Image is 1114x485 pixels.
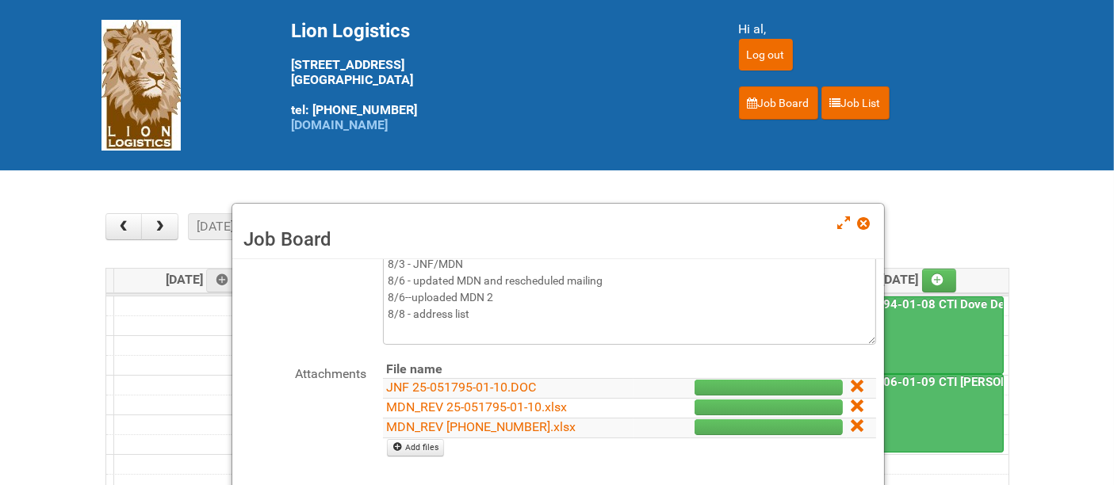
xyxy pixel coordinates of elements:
[387,380,537,395] a: JNF 25-051795-01-10.DOC
[383,361,634,379] th: File name
[831,374,1004,453] a: 25-016806-01-09 CTI [PERSON_NAME] Bar Superior HUT
[882,272,957,287] span: [DATE]
[922,269,957,292] a: Add an event
[739,20,1013,39] div: Hi al,
[821,86,890,120] a: Job List
[292,20,699,132] div: [STREET_ADDRESS] [GEOGRAPHIC_DATA] tel: [PHONE_NUMBER]
[244,227,872,251] h3: Job Board
[188,213,242,240] button: [DATE]
[383,234,876,345] textarea: shipment to n20 CLT facilities 8/3 - JNF/MDN 8/6 - updated MDN and rescheduled mailing 8/6--uploa...
[166,272,241,287] span: [DATE]
[833,297,1070,311] a: 25-016794-01-08 CTI Dove Deep Moisture
[101,20,181,151] img: Lion Logistics
[240,361,367,384] label: Attachments
[101,77,181,92] a: Lion Logistics
[292,20,411,42] span: Lion Logistics
[206,269,241,292] a: Add an event
[387,439,445,456] a: Add files
[387,419,576,434] a: MDN_REV [PHONE_NUMBER].xlsx
[831,296,1004,375] a: 25-016794-01-08 CTI Dove Deep Moisture
[739,86,818,120] a: Job Board
[739,39,793,71] input: Log out
[292,117,389,132] a: [DOMAIN_NAME]
[387,399,568,414] a: MDN_REV 25-051795-01-10.xlsx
